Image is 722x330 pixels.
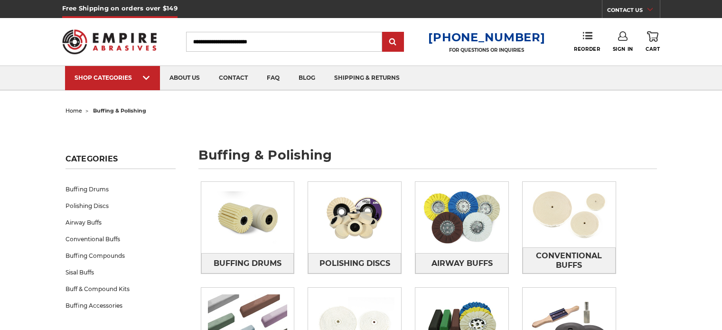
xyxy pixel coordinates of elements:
[257,66,289,90] a: faq
[319,255,390,272] span: Polishing Discs
[66,181,176,198] a: Buffing Drums
[198,149,657,169] h1: buffing & polishing
[431,255,493,272] span: Airway Buffs
[428,30,545,44] a: [PHONE_NUMBER]
[66,107,82,114] a: home
[160,66,209,90] a: about us
[607,5,660,18] a: CONTACT US
[384,33,403,52] input: Submit
[613,46,633,52] span: Sign In
[75,74,150,81] div: SHOP CATEGORIES
[523,182,616,247] img: Conventional Buffs
[308,253,401,273] a: Polishing Discs
[415,185,508,250] img: Airway Buffs
[209,66,257,90] a: contact
[289,66,325,90] a: blog
[66,281,176,297] a: Buff & Compound Kits
[201,185,294,250] img: Buffing Drums
[574,31,600,52] a: Reorder
[308,185,401,250] img: Polishing Discs
[415,253,508,273] a: Airway Buffs
[66,297,176,314] a: Buffing Accessories
[646,46,660,52] span: Cart
[66,214,176,231] a: Airway Buffs
[66,231,176,247] a: Conventional Buffs
[66,154,176,169] h5: Categories
[66,198,176,214] a: Polishing Discs
[523,248,615,273] span: Conventional Buffs
[646,31,660,52] a: Cart
[214,255,281,272] span: Buffing Drums
[66,264,176,281] a: Sisal Buffs
[574,46,600,52] span: Reorder
[201,253,294,273] a: Buffing Drums
[428,47,545,53] p: FOR QUESTIONS OR INQUIRIES
[62,23,157,60] img: Empire Abrasives
[93,107,146,114] span: buffing & polishing
[523,247,616,273] a: Conventional Buffs
[66,247,176,264] a: Buffing Compounds
[325,66,409,90] a: shipping & returns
